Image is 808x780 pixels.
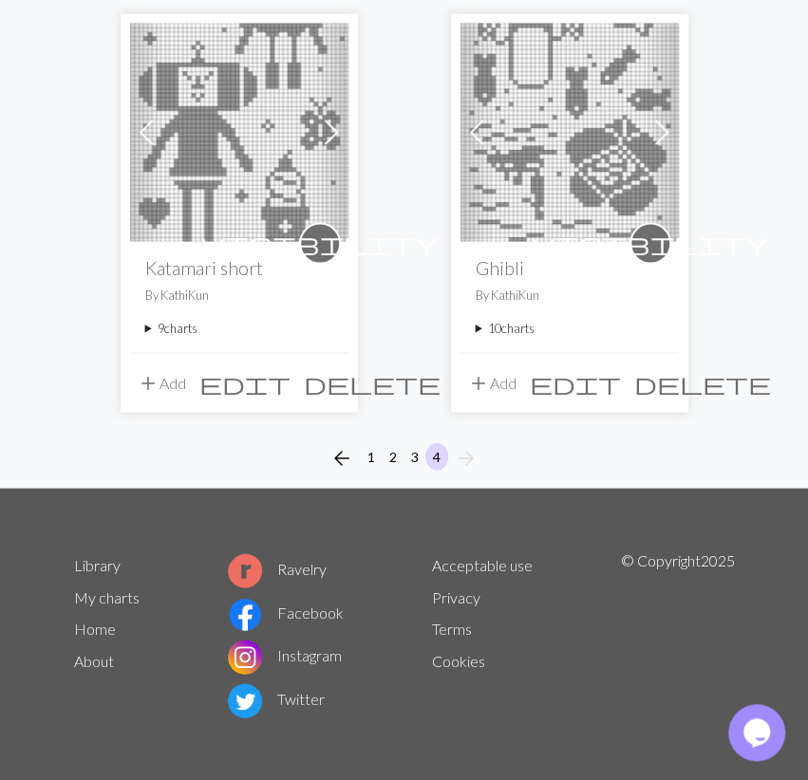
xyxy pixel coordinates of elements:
a: Instagram [228,645,342,663]
span: add [467,369,490,396]
a: 6 [460,121,679,139]
img: Katamari 3 [130,23,348,241]
a: Privacy [432,587,480,605]
button: Delete [628,364,778,400]
a: About [74,651,114,669]
img: Ravelry logo [228,553,262,587]
i: private [201,224,439,262]
img: Twitter logo [228,683,262,717]
summary: 9charts [145,319,333,337]
span: delete [304,369,441,396]
span: arrow_back [330,444,353,471]
a: Terms [432,619,472,637]
button: Add [460,364,523,400]
button: Delete [297,364,447,400]
a: Acceptable use [432,555,533,573]
nav: Page navigation [323,442,485,473]
img: Facebook logo [228,597,262,631]
span: add [137,369,160,396]
i: private [532,224,769,262]
p: © Copyright 2025 [621,548,735,721]
button: 3 [404,442,426,470]
a: Katamari 3 [130,121,348,139]
img: Instagram logo [228,640,262,674]
span: edit [530,369,621,396]
span: delete [634,369,771,396]
button: Edit [193,364,297,400]
button: 4 [425,442,448,470]
summary: 10charts [476,319,664,337]
button: 1 [360,442,383,470]
h2: Katamari short [145,256,333,278]
a: Cookies [432,651,485,669]
p: By KathiKun [145,286,333,304]
button: Previous [323,442,361,473]
i: Edit [199,371,291,394]
a: Home [74,619,116,637]
h2: Ghibli [476,256,664,278]
span: visibility [201,228,439,257]
button: 2 [382,442,404,470]
a: Facebook [228,603,344,621]
a: Library [74,555,121,573]
span: edit [199,369,291,396]
a: Twitter [228,689,325,707]
button: Add [130,364,193,400]
i: Edit [530,371,621,394]
i: Previous [330,446,353,469]
a: Ravelry [228,559,327,577]
iframe: chat widget [728,704,789,761]
img: 6 [460,23,679,241]
button: Edit [523,364,628,400]
a: My charts [74,587,140,605]
p: By KathiKun [476,286,664,304]
span: visibility [532,228,769,257]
